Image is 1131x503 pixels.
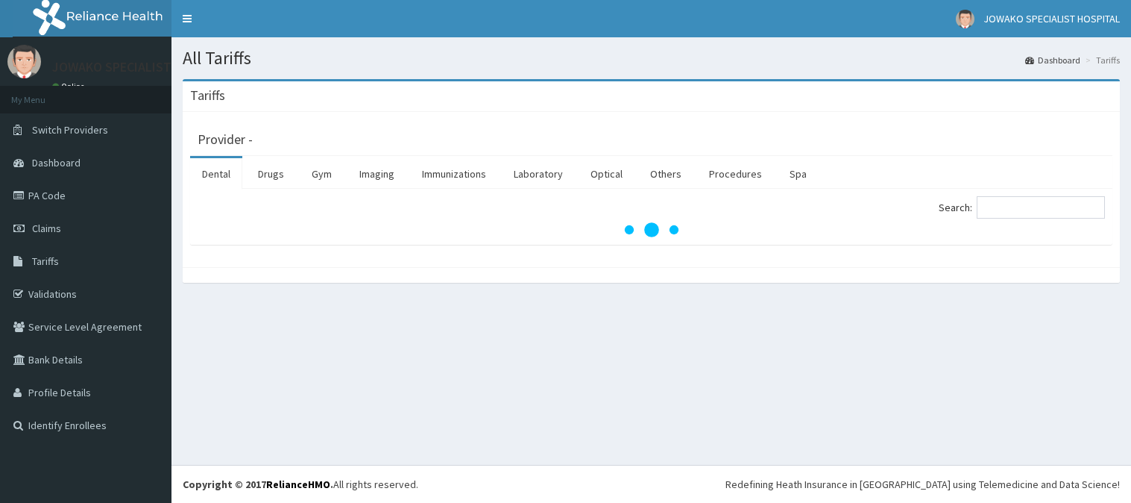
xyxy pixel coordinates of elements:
[638,158,693,190] a: Others
[183,49,1120,68] h1: All Tariffs
[956,10,974,28] img: User Image
[183,478,333,491] strong: Copyright © 2017 .
[32,123,108,137] span: Switch Providers
[347,158,406,190] a: Imaging
[1082,54,1120,66] li: Tariffs
[410,158,498,190] a: Immunizations
[171,465,1131,503] footer: All rights reserved.
[266,478,330,491] a: RelianceHMO
[1025,54,1080,66] a: Dashboard
[198,133,253,146] h3: Provider -
[939,196,1105,219] label: Search:
[697,158,774,190] a: Procedures
[977,196,1105,219] input: Search:
[983,12,1120,25] span: JOWAKO SPECIALIST HOSPITAL
[622,200,681,260] svg: audio-loading
[7,45,41,78] img: User Image
[579,158,634,190] a: Optical
[502,158,575,190] a: Laboratory
[52,81,88,92] a: Online
[725,477,1120,492] div: Redefining Heath Insurance in [GEOGRAPHIC_DATA] using Telemedicine and Data Science!
[778,158,819,190] a: Spa
[246,158,296,190] a: Drugs
[32,254,59,268] span: Tariffs
[52,60,233,74] p: JOWAKO SPECIALIST HOSPITAL
[190,158,242,190] a: Dental
[300,158,344,190] a: Gym
[32,156,81,169] span: Dashboard
[190,89,225,102] h3: Tariffs
[32,222,61,235] span: Claims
